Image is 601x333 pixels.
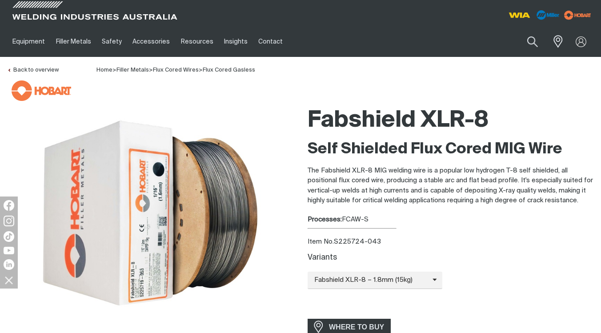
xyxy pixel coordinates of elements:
label: Variants [308,254,337,261]
img: Fabshield XLR-8 [39,102,261,324]
a: Flux Cored Wires [153,67,199,73]
a: Safety [96,26,127,57]
a: Contact [253,26,288,57]
input: Product name or item number... [506,31,548,52]
a: Back to overview of Flux Cored Gasless [7,67,59,73]
h1: Fabshield XLR-8 [308,106,594,135]
a: Flux Cored Gasless [203,67,255,73]
img: hide socials [1,273,16,288]
a: Insights [219,26,253,57]
a: Resources [176,26,219,57]
a: Home [96,66,112,73]
img: LinkedIn [4,259,14,270]
img: Facebook [4,200,14,211]
div: FCAW-S [308,215,594,225]
div: Item No. S225724-043 [308,237,594,247]
span: Home [96,67,112,73]
a: Filler Metals [50,26,96,57]
a: Accessories [127,26,175,57]
img: TikTok [4,231,14,242]
a: Equipment [7,26,50,57]
span: > [149,67,153,73]
span: > [112,67,116,73]
span: > [199,67,203,73]
button: Search products [517,31,548,52]
nav: Main [7,26,447,57]
h2: Self Shielded Flux Cored MIG Wire [308,140,594,159]
p: The Fabshield XLR-8 MIG welding wire is a popular low hydrogen T-8 self shielded, all positional ... [308,166,594,206]
strong: Processes: [308,216,342,223]
img: Instagram [4,216,14,226]
span: Fabshield XLR-8 – 1.8mm (15kg) [308,275,433,285]
img: Hobart [12,80,71,101]
img: YouTube [4,247,14,254]
img: miller [561,8,594,22]
a: Filler Metals [116,67,149,73]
